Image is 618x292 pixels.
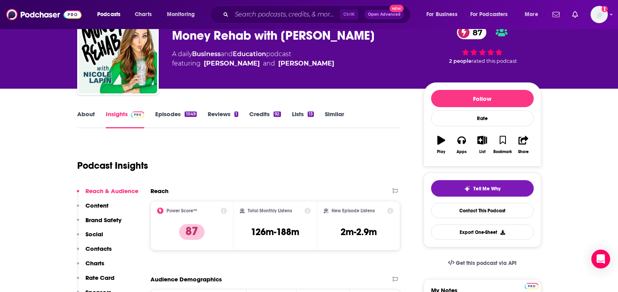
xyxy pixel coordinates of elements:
p: Rate Card [85,274,114,281]
span: 2 people [449,58,471,64]
div: Search podcasts, credits, & more... [217,5,418,24]
h2: New Episode Listens [332,208,375,214]
p: Content [85,202,109,209]
button: Contacts [77,245,112,259]
span: Charts [135,9,152,20]
div: Open Intercom Messenger [591,250,610,268]
button: open menu [519,8,548,21]
button: Follow [431,90,534,107]
img: Money Rehab with Nicole Lapin [79,15,157,93]
button: Open AdvancedNew [364,10,404,19]
div: A daily podcast [172,49,334,68]
h2: Reach [150,187,169,195]
div: Rate [431,110,534,126]
a: Business [192,50,221,58]
p: Contacts [85,245,112,252]
div: Share [518,150,529,154]
span: and [221,50,233,58]
button: Apps [451,131,472,159]
a: Lists13 [292,110,314,128]
input: Search podcasts, credits, & more... [232,8,340,21]
p: Brand Safety [85,216,121,224]
a: Minda Harts [278,59,334,68]
p: Social [85,230,103,238]
button: List [472,131,492,159]
button: Brand Safety [77,216,121,231]
span: rated this podcast [471,58,517,64]
a: Show notifications dropdown [569,8,581,21]
img: Podchaser Pro [525,283,538,289]
div: 13 [308,111,314,117]
button: Rate Card [77,274,114,288]
span: More [525,9,538,20]
p: 87 [179,224,205,240]
span: 87 [465,26,486,39]
div: Play [437,150,445,154]
p: Charts [85,259,104,267]
a: Credits92 [249,110,281,128]
span: Monitoring [167,9,195,20]
a: Charts [130,8,156,21]
div: 1049 [185,111,196,117]
button: open menu [421,8,467,21]
a: InsightsPodchaser Pro [106,110,145,128]
span: Open Advanced [368,13,401,16]
img: Podchaser Pro [131,111,145,118]
h2: Power Score™ [167,208,197,214]
button: open menu [465,8,519,21]
button: tell me why sparkleTell Me Why [431,180,534,197]
span: featuring [172,59,334,68]
a: Reviews1 [208,110,238,128]
img: User Profile [591,6,608,23]
span: Ctrl K [340,9,358,20]
button: Bookmark [493,131,513,159]
a: About [77,110,95,128]
a: 87 [457,26,486,39]
button: open menu [161,8,205,21]
span: and [263,59,275,68]
svg: Add a profile image [602,6,608,12]
div: 1 [234,111,238,117]
p: Reach & Audience [85,187,138,195]
button: Social [77,230,103,245]
h3: 2m-2.9m [341,226,377,238]
span: Podcasts [97,9,120,20]
button: Export One-Sheet [431,224,534,240]
button: Content [77,202,109,216]
span: For Business [426,9,457,20]
button: Charts [77,259,104,274]
button: open menu [92,8,130,21]
h2: Total Monthly Listens [248,208,292,214]
span: Get this podcast via API [456,260,517,266]
h3: 126m-188m [251,226,299,238]
button: Share [513,131,533,159]
a: Episodes1049 [155,110,196,128]
a: Get this podcast via API [442,254,523,273]
img: Podchaser - Follow, Share and Rate Podcasts [6,7,82,22]
a: Education [233,50,266,58]
div: List [479,150,486,154]
img: tell me why sparkle [464,186,470,192]
span: Logged in as nshort92 [591,6,608,23]
button: Reach & Audience [77,187,138,202]
a: Show notifications dropdown [549,8,563,21]
h1: Podcast Insights [77,160,148,172]
div: Apps [457,150,467,154]
div: 87 2 peoplerated this podcast [424,20,541,69]
h2: Audience Demographics [150,276,222,283]
div: 92 [274,111,281,117]
a: Similar [325,110,344,128]
a: Nicole Lapin [204,59,260,68]
a: Pro website [525,282,538,289]
span: For Podcasters [470,9,508,20]
button: Show profile menu [591,6,608,23]
span: Tell Me Why [473,186,500,192]
span: New [390,5,404,12]
button: Play [431,131,451,159]
div: Bookmark [493,150,512,154]
a: Contact This Podcast [431,203,534,218]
